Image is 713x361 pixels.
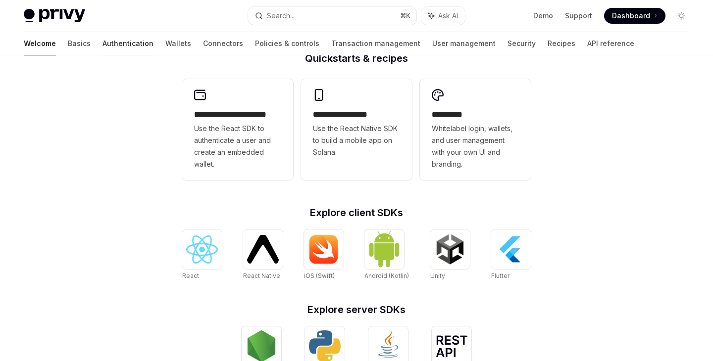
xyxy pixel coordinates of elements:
a: Support [565,11,592,21]
a: iOS (Swift)iOS (Swift) [304,229,344,281]
a: API reference [587,32,634,55]
h2: Explore client SDKs [182,208,531,218]
h2: Explore server SDKs [182,305,531,315]
a: FlutterFlutter [491,229,531,281]
a: **** *****Whitelabel login, wallets, and user management with your own UI and branding. [420,79,531,180]
img: iOS (Swift) [308,234,340,264]
div: Search... [267,10,295,22]
img: light logo [24,9,85,23]
a: Recipes [548,32,575,55]
img: Unity [434,233,466,265]
span: ⌘ K [400,12,410,20]
a: Dashboard [604,8,665,24]
img: React Native [247,235,279,263]
span: iOS (Swift) [304,272,335,279]
a: Policies & controls [255,32,319,55]
a: Transaction management [331,32,420,55]
span: Dashboard [612,11,650,21]
a: User management [432,32,496,55]
a: Welcome [24,32,56,55]
a: Android (Kotlin)Android (Kotlin) [364,229,409,281]
span: React [182,272,199,279]
button: Ask AI [421,7,465,25]
img: React [186,235,218,264]
span: Use the React SDK to authenticate a user and create an embedded wallet. [194,123,281,170]
img: REST API [436,335,467,357]
span: Ask AI [438,11,458,21]
a: Wallets [165,32,191,55]
a: ReactReact [182,229,222,281]
button: Toggle dark mode [673,8,689,24]
a: **** **** **** ***Use the React Native SDK to build a mobile app on Solana. [301,79,412,180]
a: React NativeReact Native [243,229,283,281]
span: Unity [430,272,445,279]
a: Security [508,32,536,55]
a: Demo [533,11,553,21]
button: Search...⌘K [248,7,416,25]
a: Connectors [203,32,243,55]
span: Whitelabel login, wallets, and user management with your own UI and branding. [432,123,519,170]
img: Flutter [495,233,527,265]
span: Use the React Native SDK to build a mobile app on Solana. [313,123,400,158]
a: Authentication [102,32,153,55]
a: Basics [68,32,91,55]
span: React Native [243,272,280,279]
a: UnityUnity [430,229,470,281]
img: Android (Kotlin) [368,230,400,268]
span: Flutter [491,272,509,279]
span: Android (Kotlin) [364,272,409,279]
h2: Quickstarts & recipes [182,53,531,63]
